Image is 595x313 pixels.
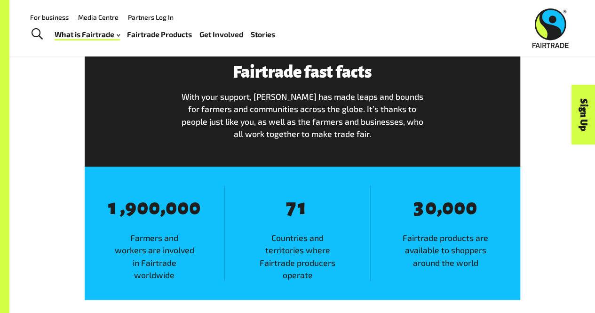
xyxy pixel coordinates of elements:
span: Countries and territories where Fairtrade producers operate [225,232,370,281]
span: 3 [413,197,425,219]
a: Get Involved [199,28,243,41]
a: Media Centre [78,13,119,21]
span: 0 [166,197,177,219]
span: 0 [177,197,189,219]
span: Farmers and workers are involved in Fairtrade worldwide [85,232,224,281]
span: 0 [425,197,437,219]
span: 9 [125,197,137,219]
span: 0 [149,197,160,219]
a: What is Fairtrade [55,28,120,41]
a: Partners Log In [128,13,174,21]
span: , [120,196,125,218]
span: , [437,196,442,218]
a: For business [30,13,69,21]
a: Stories [251,28,275,41]
a: Toggle Search [25,23,48,46]
span: 0 [137,197,149,219]
img: Fairtrade Australia New Zealand logo [532,8,569,48]
span: 0 [466,197,477,219]
span: 0 [454,197,466,219]
span: 0 [189,197,201,219]
span: 7 [286,197,297,219]
h3: Fairtrade fast facts [177,64,427,81]
span: 1 [108,197,120,219]
span: 1 [297,197,309,219]
span: , [160,196,166,218]
span: With your support, [PERSON_NAME] has made leaps and bounds for farmers and communities across the... [182,91,423,139]
span: Fairtrade products are available to shoppers around the world [371,232,520,269]
span: 0 [442,197,454,219]
a: Fairtrade Products [127,28,192,41]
